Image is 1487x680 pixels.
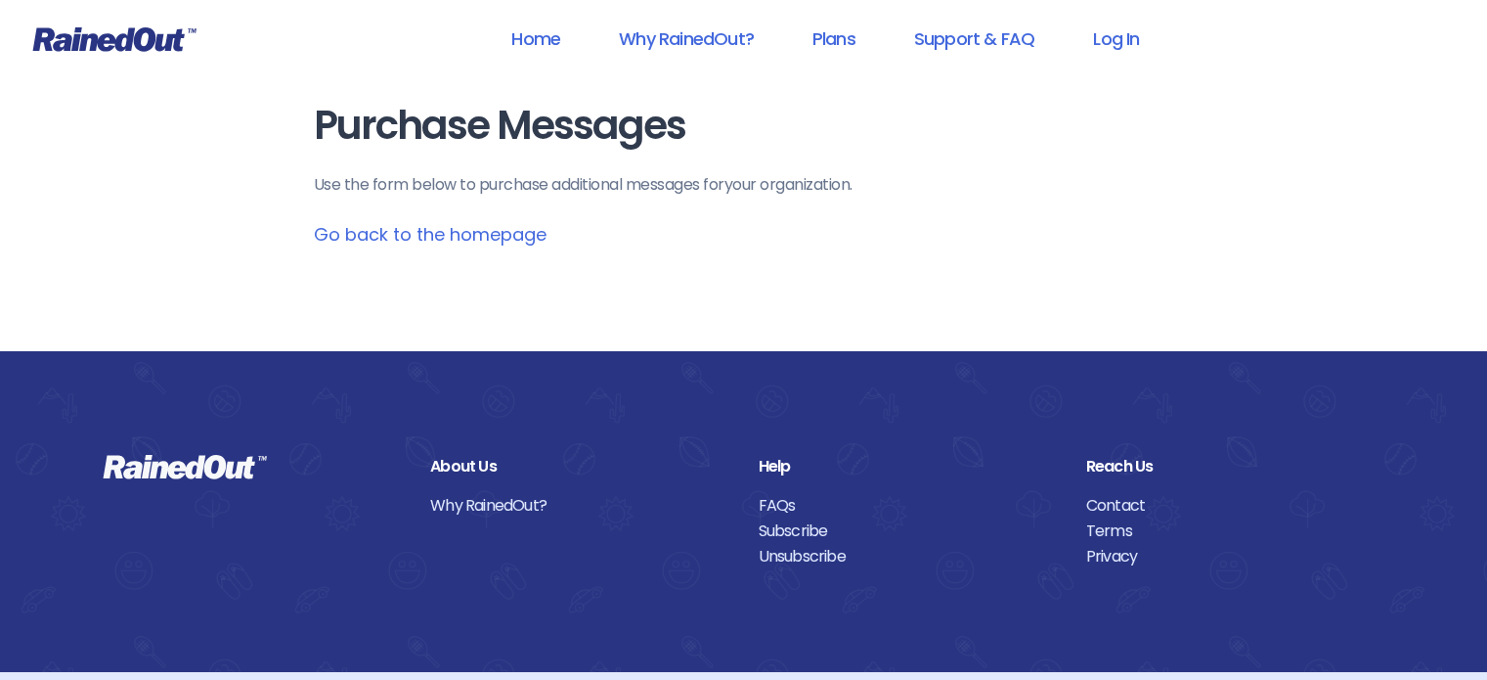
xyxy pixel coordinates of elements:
[1068,17,1164,61] a: Log In
[889,17,1060,61] a: Support & FAQ
[314,173,1174,197] p: Use the form below to purchase additional messages for your organization .
[759,544,1057,569] a: Unsubscribe
[1086,519,1384,544] a: Terms
[759,454,1057,479] div: Help
[593,17,779,61] a: Why RainedOut?
[759,519,1057,544] a: Subscribe
[1086,454,1384,479] div: Reach Us
[430,493,728,519] a: Why RainedOut?
[314,104,1174,148] h1: Purchase Messages
[430,454,728,479] div: About Us
[486,17,586,61] a: Home
[759,493,1057,519] a: FAQs
[787,17,881,61] a: Plans
[1086,544,1384,569] a: Privacy
[1086,493,1384,519] a: Contact
[314,222,547,247] a: Go back to the homepage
